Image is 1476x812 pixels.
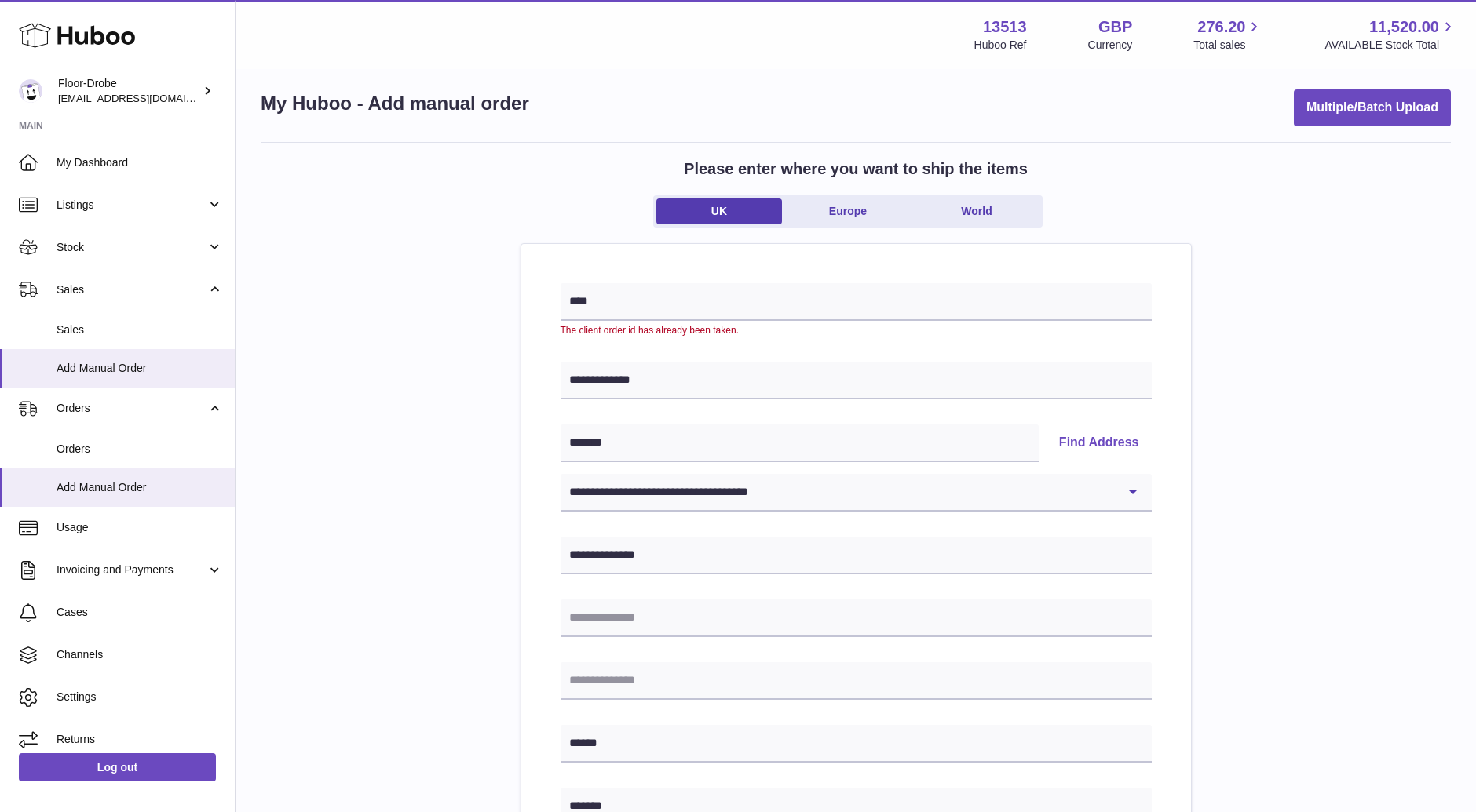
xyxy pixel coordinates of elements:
div: Currency [1088,38,1133,53]
a: 11,520.00 AVAILABLE Stock Total [1324,16,1457,53]
span: Sales [57,322,223,337]
a: World [914,198,1039,224]
button: Multiple/Batch Upload [1294,89,1451,126]
span: Total sales [1193,38,1263,53]
a: UK [656,198,782,224]
span: Cases [57,605,223,620]
span: Returns [57,732,223,747]
span: AVAILABLE Stock Total [1324,38,1457,53]
div: Huboo Ref [974,38,1027,53]
a: 276.20 Total sales [1193,16,1263,53]
span: 11,520.00 [1369,16,1439,38]
span: 276.20 [1197,16,1245,38]
h1: My Huboo - Add manual order [261,91,529,116]
span: Sales [57,282,206,297]
span: My Dashboard [57,155,223,170]
div: Floor-Drobe [58,76,199,106]
span: Add Manual Order [57,480,223,495]
strong: 13513 [983,16,1027,38]
div: The client order id has already been taken. [561,324,1152,337]
span: Orders [57,442,223,457]
a: Europe [785,198,911,224]
span: Channels [57,647,223,662]
span: Settings [57,690,223,705]
button: Find Address [1047,424,1152,462]
span: Usage [57,520,223,535]
span: Stock [57,240,206,255]
img: jthurling@live.com [19,79,42,103]
span: [EMAIL_ADDRESS][DOMAIN_NAME] [58,92,231,104]
span: Listings [57,198,206,213]
a: Log out [19,753,216,781]
span: Add Manual Order [57,361,223,376]
span: Invoicing and Payments [57,563,206,577]
h2: Please enter where you want to ship the items [684,158,1028,180]
strong: GBP [1098,16,1132,38]
span: Orders [57,401,206,416]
